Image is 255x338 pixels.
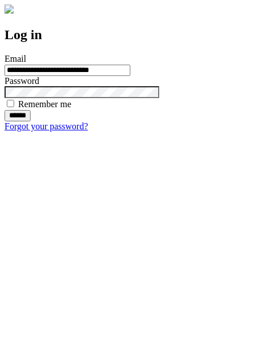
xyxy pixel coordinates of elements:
label: Remember me [18,99,71,109]
img: logo-4e3dc11c47720685a147b03b5a06dd966a58ff35d612b21f08c02c0306f2b779.png [5,5,14,14]
label: Password [5,76,39,86]
a: Forgot your password? [5,121,88,131]
label: Email [5,54,26,64]
h2: Log in [5,27,250,43]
